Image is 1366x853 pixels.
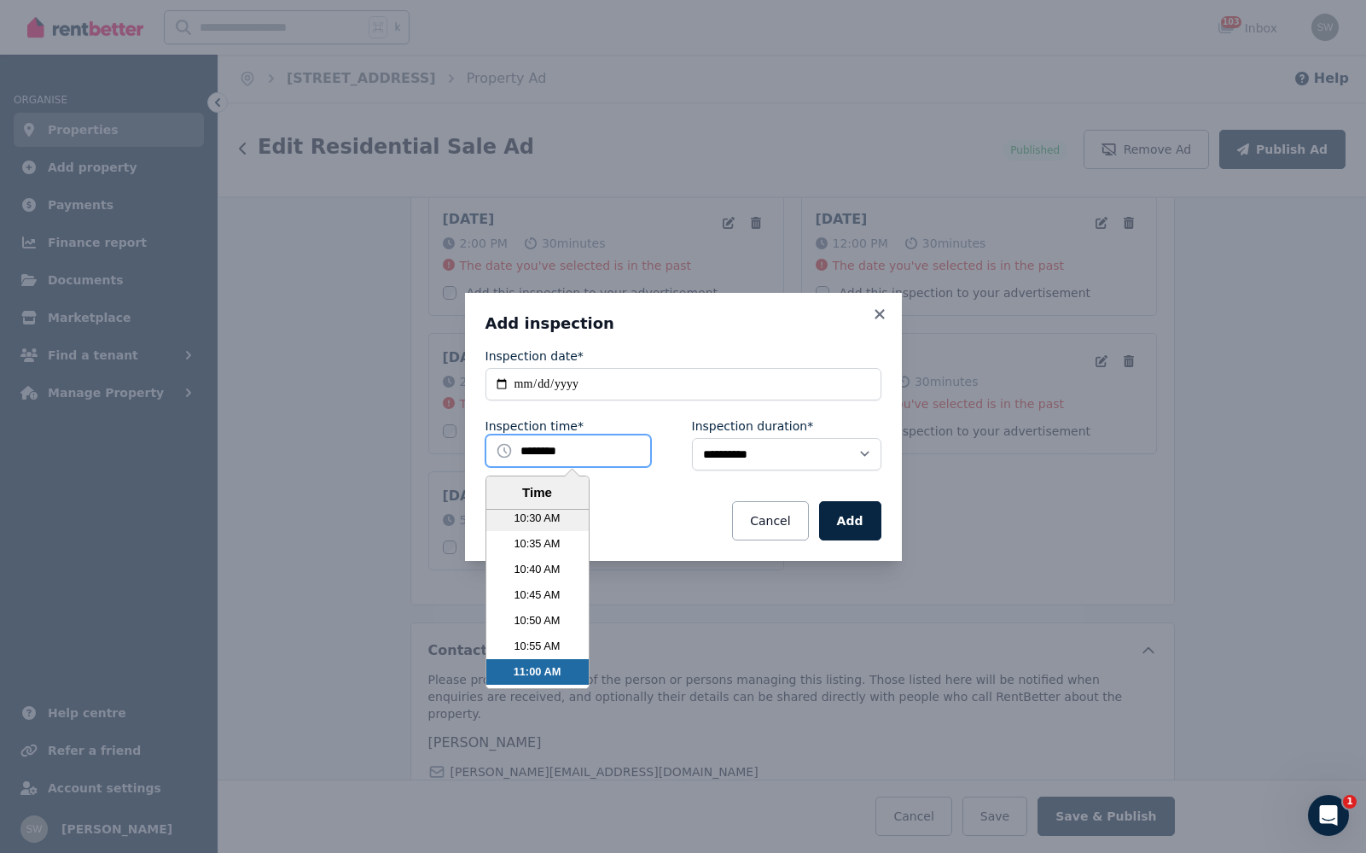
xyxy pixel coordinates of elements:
[692,418,814,435] label: Inspection duration*
[491,483,584,503] div: Time
[485,313,881,334] h3: Add inspection
[1343,795,1357,809] span: 1
[486,634,589,659] li: 10:55 AM
[486,505,589,531] li: 10:30 AM
[1308,795,1349,836] iframe: Intercom live chat
[486,659,589,685] li: 11:00 AM
[486,510,589,688] ul: Time
[486,531,589,557] li: 10:35 AM
[485,348,584,365] label: Inspection date*
[486,557,589,582] li: 10:40 AM
[486,582,589,608] li: 10:45 AM
[819,501,881,540] button: Add
[485,418,584,435] label: Inspection time*
[486,685,589,710] li: 11:05 AM
[732,501,808,540] button: Cancel
[486,608,589,634] li: 10:50 AM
